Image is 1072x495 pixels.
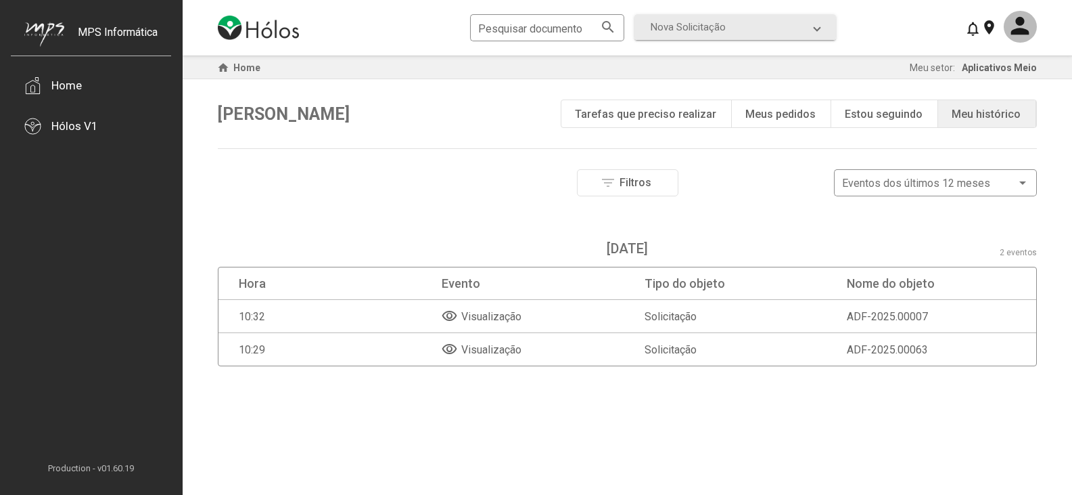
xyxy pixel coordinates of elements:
[215,60,231,76] mat-icon: home
[239,267,408,300] mat-header-cell: Hora
[845,108,923,121] div: Estou seguindo
[461,310,521,323] span: Visualização
[51,79,82,92] div: Home
[233,62,260,73] span: Home
[842,177,990,190] span: Eventos dos últimos 12 meses
[1000,248,1037,257] div: 2 eventos
[218,16,299,40] img: logo-holos.png
[239,343,265,356] div: 10:29
[461,343,521,356] span: Visualização
[847,310,928,323] span: ADF-2025.00007
[645,343,697,356] div: Solicitação
[910,62,955,73] span: Meu setor:
[442,308,458,324] mat-icon: visibility
[442,341,458,358] mat-icon: visibility
[981,19,997,35] mat-icon: location_on
[620,176,651,189] span: Filtros
[651,21,726,33] span: Nova Solicitação
[634,14,836,40] mat-expansion-panel-header: Nova Solicitação
[600,175,616,191] mat-icon: filter_list
[645,310,697,323] div: Solicitação
[78,26,158,60] div: MPS Informática
[952,108,1021,121] div: Meu histórico
[962,62,1037,73] span: Aplicativos Meio
[51,119,98,133] div: Hólos V1
[575,108,716,121] div: Tarefas que preciso realizar
[645,267,814,300] mat-header-cell: Tipo do objeto
[745,108,816,121] div: Meus pedidos
[442,267,611,300] mat-header-cell: Evento
[11,463,171,473] span: Production - v01.60.19
[607,240,648,257] div: [DATE]
[600,18,616,35] mat-icon: search
[577,169,678,196] button: Filtros
[24,22,64,47] img: mps-image-cropped.png
[847,267,1016,300] mat-header-cell: Nome do objeto
[847,343,928,356] span: ADF-2025.00063
[239,310,265,323] div: 10:32
[218,104,350,124] span: [PERSON_NAME]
